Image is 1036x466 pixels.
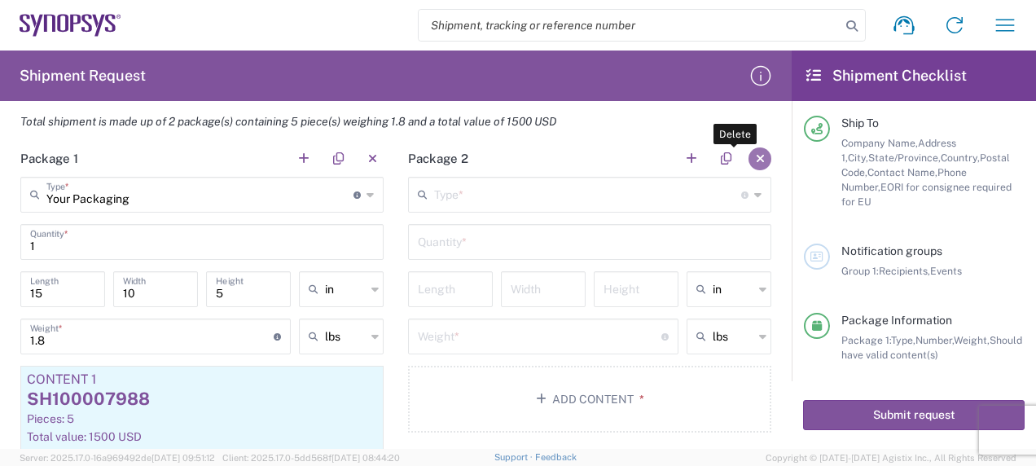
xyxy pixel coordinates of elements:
span: Ship To [841,116,879,130]
span: EORI for consignee required for EU [841,181,1012,208]
button: Add Content* [408,366,771,433]
h2: Shipment Request [20,66,146,86]
span: Copyright © [DATE]-[DATE] Agistix Inc., All Rights Reserved [766,451,1016,465]
span: Group 1: [841,265,879,277]
span: Package Information [841,314,952,327]
span: [DATE] 09:51:12 [151,453,215,463]
div: Total value: 1500 USD [27,429,377,444]
span: Package 1: [841,334,891,346]
h2: Package 1 [20,151,78,167]
span: Client: 2025.17.0-5dd568f [222,453,400,463]
span: State/Province, [868,152,941,164]
span: [DATE] 08:44:20 [331,453,400,463]
span: Company Name, [841,137,918,149]
span: Country, [941,152,980,164]
span: Weight, [954,334,990,346]
h2: Shipment Checklist [806,66,967,86]
a: Feedback [535,452,577,462]
h2: Package 2 [408,151,468,167]
div: Pieces: 5 [27,411,377,426]
a: Support [494,452,535,462]
button: Submit request [803,400,1025,430]
div: SH100007988 [27,387,377,411]
div: Content 1 [27,372,377,387]
span: Type, [891,334,915,346]
span: Number, [915,334,954,346]
span: City, [848,152,868,164]
span: Recipients, [879,265,930,277]
input: Shipment, tracking or reference number [419,10,841,41]
em: Total shipment is made up of 2 package(s) containing 5 piece(s) weighing 1.8 and a total value of... [8,115,568,128]
span: Server: 2025.17.0-16a969492de [20,453,215,463]
span: Notification groups [841,244,942,257]
span: Contact Name, [867,166,937,178]
span: Events [930,265,962,277]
